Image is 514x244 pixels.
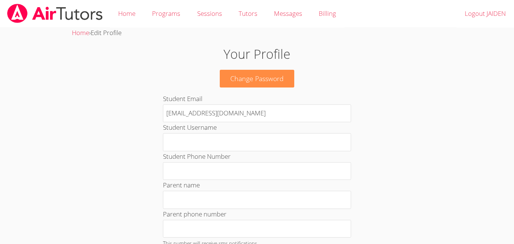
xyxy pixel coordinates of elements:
img: airtutors_banner-c4298cdbf04f3fff15de1276eac7730deb9818008684d7c2e4769d2f7ddbe033.png [6,4,103,23]
a: Change Password [220,70,294,87]
label: Student Email [163,94,202,103]
div: › [72,28,442,38]
a: Home [72,28,89,37]
span: Edit Profile [91,28,122,37]
h1: Your Profile [118,45,396,64]
label: Student Username [163,123,217,132]
label: Parent name [163,181,200,189]
label: Parent phone number [163,210,227,218]
span: Messages [274,9,302,18]
label: Student Phone Number [163,152,231,161]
